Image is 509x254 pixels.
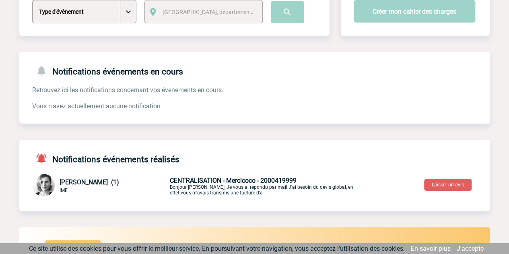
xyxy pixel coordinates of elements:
[60,178,119,186] span: [PERSON_NAME] (1)
[35,153,52,164] img: notifications-active-24-px-r.png
[29,245,405,252] span: Ce site utilise des cookies pour vous offrir le meilleur service. En poursuivant votre navigation...
[32,182,359,189] a: [PERSON_NAME] (1) IME CENTRALISATION - Mercicoco - 2000419999Bonjour [PERSON_NAME], Je vous ai ré...
[170,177,359,196] p: Bonjour [PERSON_NAME], Je vous ai répondu par mail J'ai besoin du devis global, en effet vous m'a...
[60,188,68,193] span: IME
[411,245,451,252] a: En savoir plus
[32,174,490,198] div: Conversation privée : Client - Agence
[32,86,223,94] span: Retrouvez ici les notifications concernant vos évenements en cours.
[424,179,472,191] button: Laisser un avis
[163,9,274,15] span: [GEOGRAPHIC_DATA], département, région...
[271,1,304,23] input: Submit
[32,174,55,196] img: 103019-1.png
[170,177,297,184] span: CENTRALISATION - Mercicoco - 2000419999
[32,65,183,76] h4: Notifications événements en cours
[35,65,52,76] img: notifications-24-px-g.png
[32,153,179,164] h4: Notifications événements réalisés
[32,102,161,110] span: Vous n'avez actuellement aucune notification
[457,245,484,252] a: J'accepte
